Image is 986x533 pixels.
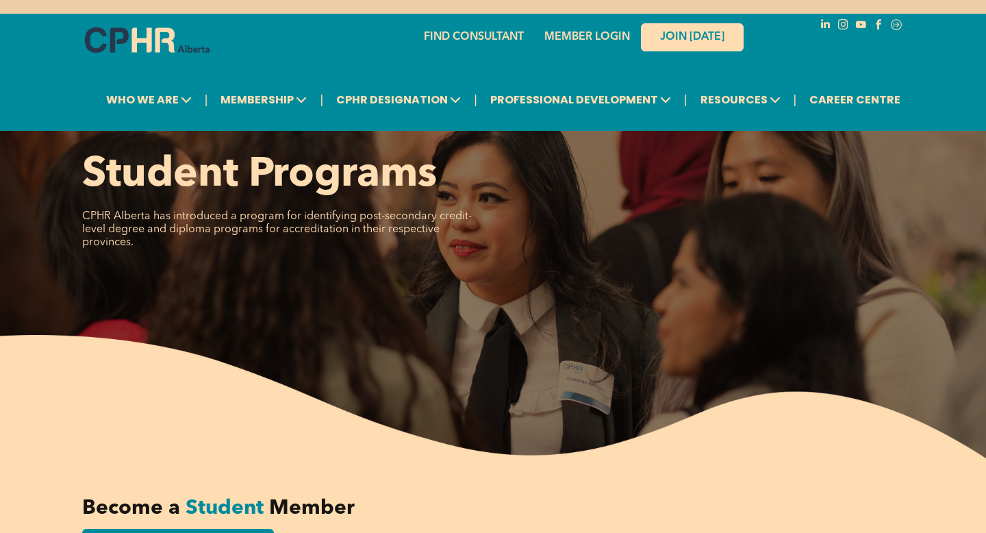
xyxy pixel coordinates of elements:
[835,17,850,36] a: instagram
[320,86,323,114] li: |
[424,32,524,42] a: FIND CONSULTANT
[889,17,904,36] a: Social network
[818,17,833,36] a: linkedin
[474,86,477,114] li: |
[82,155,437,196] span: Student Programs
[805,87,905,112] a: CAREER CENTRE
[102,87,196,112] span: WHO WE ARE
[871,17,886,36] a: facebook
[794,86,797,114] li: |
[544,32,630,42] a: MEMBER LOGIN
[853,17,868,36] a: youtube
[216,87,311,112] span: MEMBERSHIP
[82,211,472,248] span: CPHR Alberta has introduced a program for identifying post-secondary credit-level degree and dipl...
[696,87,785,112] span: RESOURCES
[82,498,180,519] span: Become a
[269,498,355,519] span: Member
[641,23,744,51] a: JOIN [DATE]
[660,31,724,44] span: JOIN [DATE]
[684,86,687,114] li: |
[85,27,210,53] img: A blue and white logo for cp alberta
[186,498,264,519] span: Student
[486,87,675,112] span: PROFESSIONAL DEVELOPMENT
[332,87,465,112] span: CPHR DESIGNATION
[205,86,208,114] li: |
